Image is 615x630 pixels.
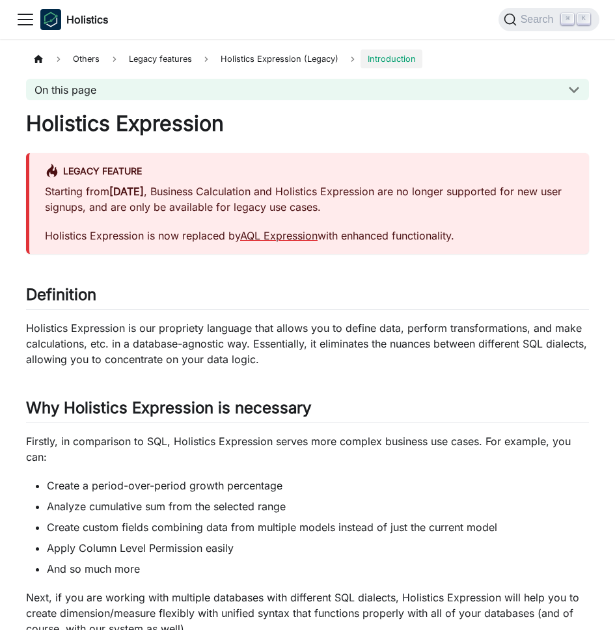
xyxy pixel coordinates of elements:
a: AQL Expression [240,229,318,242]
h2: Definition [26,285,589,310]
nav: Breadcrumbs [26,49,589,68]
p: Holistics Expression is now replaced by with enhanced functionality. [45,228,573,243]
span: Legacy features [122,49,198,68]
b: Holistics [66,12,108,27]
h2: Why Holistics Expression is necessary [26,398,589,423]
li: Create custom fields combining data from multiple models instead of just the current model [47,519,589,535]
h1: Holistics Expression [26,111,589,137]
a: Home page [26,49,51,68]
button: On this page [26,79,589,100]
a: HolisticsHolistics [40,9,108,30]
img: Holistics [40,9,61,30]
li: Analyze cumulative sum from the selected range [47,499,589,514]
li: And so much more [47,561,589,577]
li: Create a period-over-period growth percentage [47,478,589,493]
span: Search [517,14,562,25]
span: Others [66,49,106,68]
kbd: ⌘ [561,13,574,25]
p: Starting from , Business Calculation and Holistics Expression are no longer supported for new use... [45,184,573,215]
kbd: K [577,13,590,25]
p: Firstly, in comparison to SQL, Holistics Expression serves more complex business use cases. For e... [26,433,589,465]
span: Holistics Expression (Legacy) [214,49,345,68]
p: Holistics Expression is our propriety language that allows you to define data, perform transforma... [26,320,589,367]
div: Legacy Feature [45,163,573,180]
li: Apply Column Level Permission easily [47,540,589,556]
strong: [DATE] [109,185,144,198]
button: Toggle navigation bar [16,10,35,29]
button: Search (Command+K) [499,8,599,31]
span: Introduction [361,49,422,68]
